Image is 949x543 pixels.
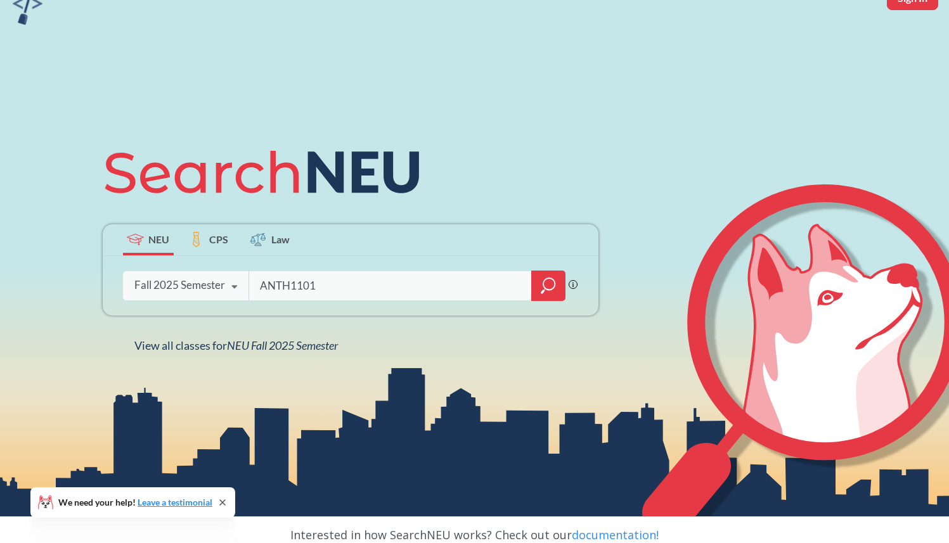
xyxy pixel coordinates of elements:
a: Leave a testimonial [138,497,212,508]
span: CPS [209,232,228,246]
input: Class, professor, course number, "phrase" [259,272,522,299]
span: We need your help! [58,498,212,507]
span: View all classes for [134,338,338,352]
span: NEU Fall 2025 Semester [227,338,338,352]
svg: magnifying glass [541,277,556,295]
a: documentation! [572,527,659,542]
div: Fall 2025 Semester [134,278,225,292]
div: magnifying glass [531,271,565,301]
span: NEU [148,232,169,246]
span: Law [271,232,290,246]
